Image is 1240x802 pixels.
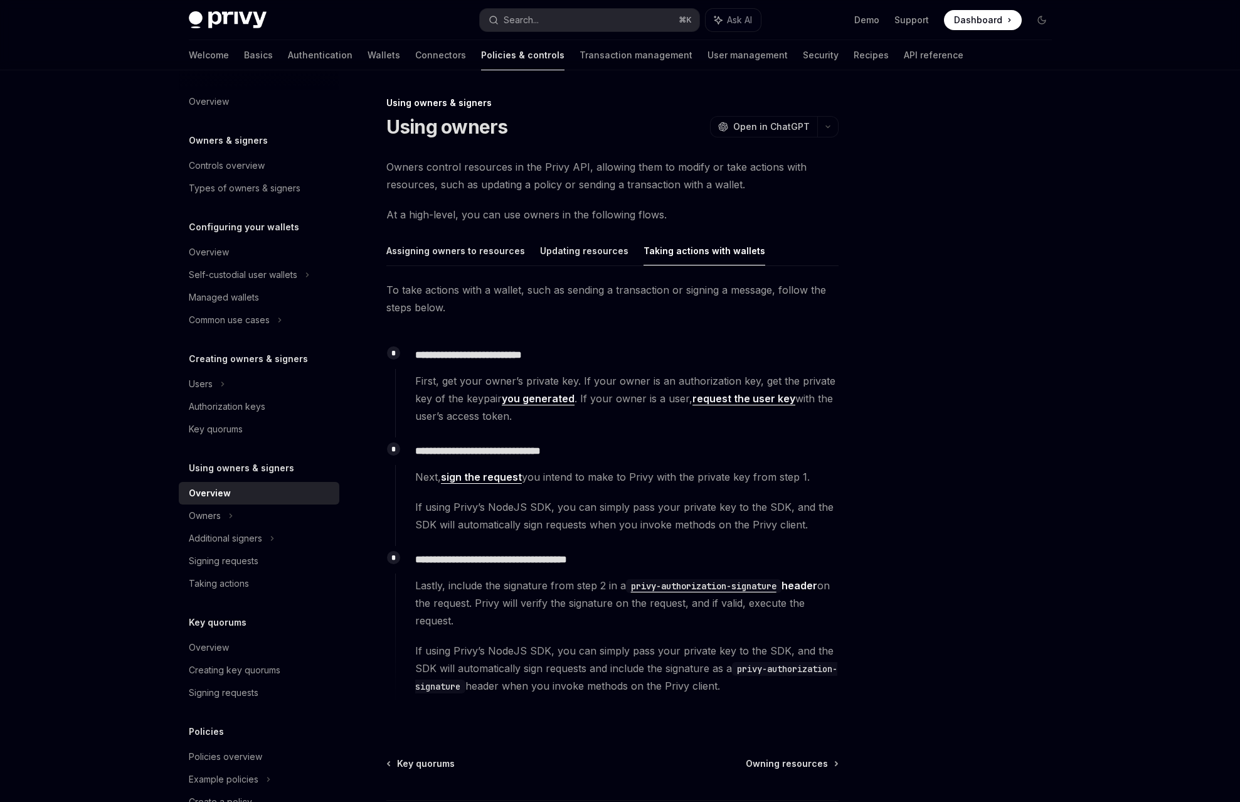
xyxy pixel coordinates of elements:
a: Authentication [288,40,352,70]
h5: Policies [189,724,224,739]
span: If using Privy’s NodeJS SDK, you can simply pass your private key to the SDK, and the SDK will au... [415,498,838,533]
div: Search... [504,13,539,28]
a: API reference [904,40,963,70]
div: Overview [189,94,229,109]
a: Wallets [368,40,400,70]
a: User management [707,40,788,70]
a: Connectors [415,40,466,70]
div: Signing requests [189,553,258,569]
a: Transaction management [580,40,692,70]
div: Users [189,377,213,392]
a: Recipes [854,40,889,70]
div: Common use cases [189,313,270,328]
a: Overview [179,90,339,113]
button: Taking actions with wallets [644,236,765,265]
span: Dashboard [954,14,1002,26]
a: Security [803,40,839,70]
button: Toggle dark mode [1032,10,1052,30]
span: First, get your owner’s private key. If your owner is an authorization key, get the private key o... [415,372,838,425]
div: Owners [189,508,221,523]
span: Open in ChatGPT [733,120,810,133]
div: Authorization keys [189,399,265,414]
button: Open in ChatGPT [710,116,817,137]
a: Dashboard [944,10,1022,30]
a: Managed wallets [179,286,339,309]
div: Managed wallets [189,290,259,305]
a: Key quorums [179,418,339,441]
a: Policies overview [179,746,339,768]
span: Owners control resources in the Privy API, allowing them to modify or take actions with resources... [386,158,839,193]
span: Key quorums [397,757,455,770]
button: Updating resources [540,236,628,265]
h5: Creating owners & signers [189,351,308,366]
a: Key quorums [388,757,455,770]
span: Next, you intend to make to Privy with the private key from step 1. [415,468,838,486]
div: Using owners & signers [386,97,839,109]
span: Lastly, include the signature from step 2 in a on the request. Privy will verify the signature on... [415,577,838,629]
button: Ask AI [706,9,761,31]
a: you generated [502,392,575,405]
a: Welcome [189,40,229,70]
h5: Owners & signers [189,133,268,148]
div: Policies overview [189,749,262,764]
div: Creating key quorums [189,663,280,678]
a: Demo [854,14,879,26]
button: Assigning owners to resources [386,236,525,265]
a: Authorization keys [179,395,339,418]
button: Search...⌘K [480,9,699,31]
a: Signing requests [179,682,339,704]
a: privy-authorization-signatureheader [626,579,817,592]
div: Additional signers [189,531,262,546]
code: privy-authorization-signature [626,579,782,593]
a: request the user key [692,392,795,405]
div: Types of owners & signers [189,181,300,196]
div: Overview [189,486,231,501]
div: Controls overview [189,158,265,173]
a: Basics [244,40,273,70]
a: Overview [179,636,339,659]
h1: Using owners [386,115,508,138]
span: To take actions with a wallet, such as sending a transaction or signing a message, follow the ste... [386,281,839,316]
a: Overview [179,241,339,264]
a: Owning resources [746,757,837,770]
a: Creating key quorums [179,659,339,682]
a: Controls overview [179,154,339,177]
span: If using Privy’s NodeJS SDK, you can simply pass your private key to the SDK, and the SDK will au... [415,642,838,695]
h5: Key quorums [189,615,246,630]
h5: Using owners & signers [189,461,294,476]
a: sign the request [441,471,522,484]
div: Taking actions [189,576,249,591]
div: Overview [189,640,229,655]
span: ⌘ K [679,15,692,25]
a: Overview [179,482,339,505]
div: Key quorums [189,422,243,437]
div: Signing requests [189,685,258,700]
span: Owning resources [746,757,828,770]
div: Overview [189,245,229,260]
span: Ask AI [727,14,752,26]
a: Types of owners & signers [179,177,339,200]
div: Self-custodial user wallets [189,267,297,282]
a: Signing requests [179,550,339,572]
a: Support [894,14,929,26]
span: At a high-level, you can use owners in the following flows. [386,206,839,223]
div: Example policies [189,772,258,787]
a: Policies & controls [481,40,564,70]
a: Taking actions [179,572,339,595]
img: dark logo [189,11,267,29]
h5: Configuring your wallets [189,220,299,235]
